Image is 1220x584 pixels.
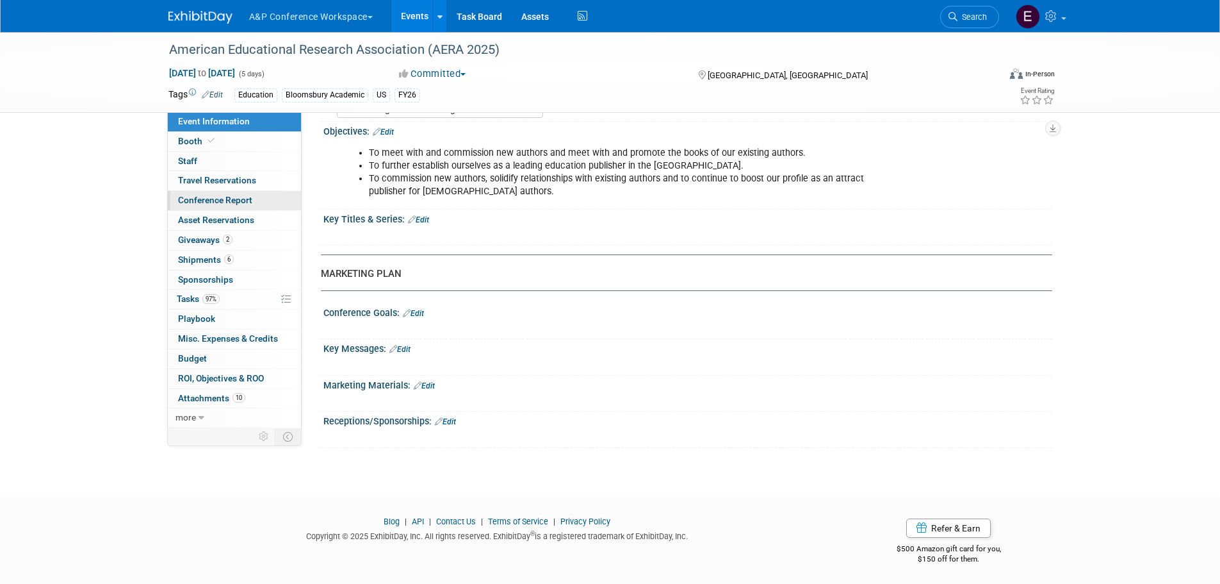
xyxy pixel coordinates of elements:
[369,160,904,172] li: To further establish ourselves as a leading education publisher in the [GEOGRAPHIC_DATA].
[178,393,245,403] span: Attachments
[178,254,234,265] span: Shipments
[323,339,1052,356] div: Key Messages:
[530,530,535,537] sup: ®
[168,67,236,79] span: [DATE] [DATE]
[168,251,301,270] a: Shipments6
[321,267,1043,281] div: MARKETING PLAN
[178,116,250,126] span: Event Information
[394,67,471,81] button: Committed
[223,235,232,244] span: 2
[234,88,277,102] div: Education
[1025,69,1055,79] div: In-Person
[845,535,1052,565] div: $500 Amazon gift card for you,
[168,271,301,290] a: Sponsorships
[177,294,220,304] span: Tasks
[560,517,610,526] a: Privacy Policy
[323,303,1052,320] div: Conference Goals:
[178,353,207,363] span: Budget
[402,517,410,526] span: |
[178,333,278,344] span: Misc. Expenses & Credits
[369,172,904,198] li: To commission new authors, solidify relationships with existing authors and to continue to boost ...
[168,191,301,210] a: Conference Report
[435,417,456,426] a: Edit
[168,290,301,309] a: Tasks97%
[168,132,301,151] a: Booth
[323,412,1052,428] div: Receptions/Sponsorships:
[202,294,220,304] span: 97%
[323,122,1052,138] div: Objectives:
[403,309,424,318] a: Edit
[178,195,252,205] span: Conference Report
[1010,69,1023,79] img: Format-Inperson.png
[178,136,217,146] span: Booth
[253,428,275,445] td: Personalize Event Tab Strip
[168,88,223,103] td: Tags
[923,67,1055,86] div: Event Format
[168,171,301,190] a: Travel Reservations
[168,310,301,329] a: Playbook
[414,381,435,390] a: Edit
[408,215,429,224] a: Edit
[165,38,980,62] div: American Educational Research Association (AERA 2025)
[957,12,987,22] span: Search
[323,210,1052,226] div: Key Titles & Series:
[224,254,234,264] span: 6
[384,517,400,526] a: Blog
[238,70,264,78] span: (5 days)
[168,408,301,428] a: more
[175,412,196,422] span: more
[488,517,548,526] a: Terms of Service
[168,231,301,250] a: Giveaways2
[426,517,434,526] span: |
[436,517,476,526] a: Contact Us
[178,313,215,324] span: Playbook
[373,88,390,102] div: US
[178,156,197,166] span: Staff
[168,349,301,369] a: Budget
[232,393,245,403] span: 10
[168,11,232,24] img: ExhibitDay
[202,90,223,99] a: Edit
[196,68,208,78] span: to
[369,147,904,160] li: To meet with and commission new authors and meet with and promote the books of our existing authors.
[178,274,233,285] span: Sponsorships
[168,112,301,131] a: Event Information
[708,71,868,80] span: [GEOGRAPHIC_DATA], [GEOGRAPHIC_DATA]
[373,128,394,137] a: Edit
[845,554,1052,565] div: $150 off for them.
[940,6,999,28] a: Search
[178,215,254,225] span: Asset Reservations
[282,88,368,102] div: Bloomsbury Academic
[178,175,256,185] span: Travel Reservations
[168,528,827,542] div: Copyright © 2025 ExhibitDay, Inc. All rights reserved. ExhibitDay is a registered trademark of Ex...
[389,345,411,354] a: Edit
[178,373,264,383] span: ROI, Objectives & ROO
[550,517,558,526] span: |
[168,211,301,230] a: Asset Reservations
[412,517,424,526] a: API
[394,88,420,102] div: FY26
[178,235,232,245] span: Giveaways
[478,517,486,526] span: |
[168,152,301,171] a: Staff
[1020,88,1054,94] div: Event Rating
[168,330,301,349] a: Misc. Expenses & Credits
[906,519,991,538] a: Refer & Earn
[208,137,215,144] i: Booth reservation complete
[168,389,301,408] a: Attachments10
[275,428,301,445] td: Toggle Event Tabs
[168,369,301,388] a: ROI, Objectives & ROO
[323,376,1052,392] div: Marketing Materials:
[1016,4,1040,29] img: Elena McAnespie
